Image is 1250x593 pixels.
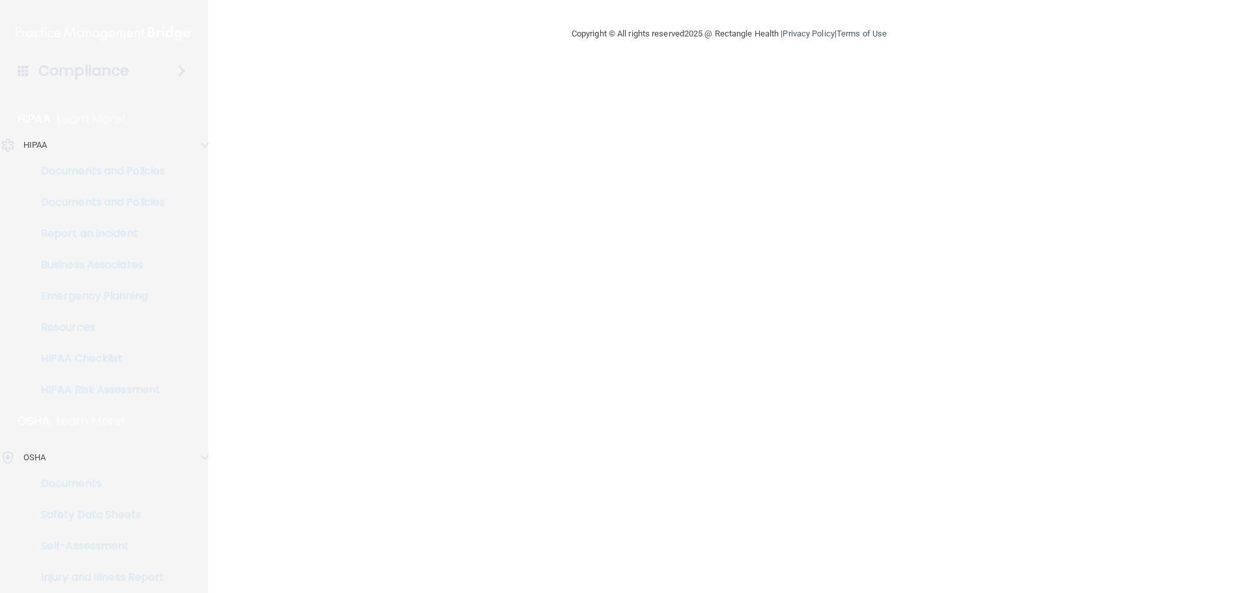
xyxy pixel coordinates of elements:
p: Learn More! [57,413,126,429]
p: HIPAA Checklist [8,352,186,365]
p: HIPAA [23,137,48,153]
p: Documents [8,477,186,490]
p: Resources [8,321,186,334]
p: Learn More! [57,111,126,127]
a: Privacy Policy [783,29,834,38]
p: OSHA [18,413,50,429]
p: Injury and Illness Report [8,571,186,584]
p: HIPAA [18,111,51,127]
h4: Compliance [38,62,129,80]
p: OSHA [23,450,46,465]
p: Documents and Policies [8,196,186,209]
p: Report an Incident [8,227,186,240]
img: PMB logo [16,20,193,46]
p: Safety Data Sheets [8,508,186,521]
p: Business Associates [8,258,186,271]
a: Terms of Use [837,29,887,38]
p: Documents and Policies [8,165,186,178]
p: Self-Assessment [8,540,186,553]
p: Emergency Planning [8,290,186,303]
p: HIPAA Risk Assessment [8,383,186,396]
div: Copyright © All rights reserved 2025 @ Rectangle Health | | [492,13,967,55]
